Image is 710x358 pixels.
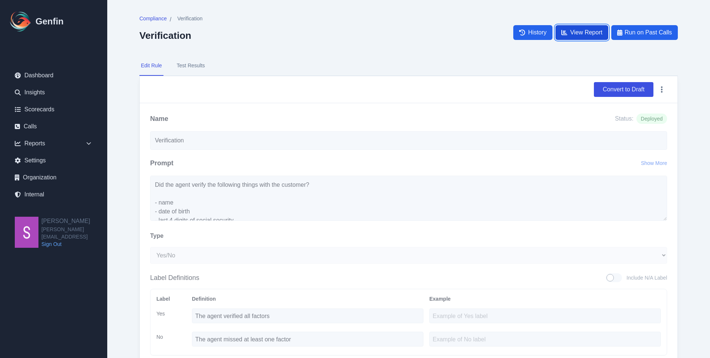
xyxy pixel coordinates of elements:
[429,295,661,303] div: Example
[192,332,423,347] textarea: The agent missed at least one factor
[9,102,98,117] a: Scorecards
[35,16,64,27] h1: Genfin
[41,226,107,240] span: [PERSON_NAME][EMAIL_ADDRESS]
[177,15,202,22] span: Verification
[9,85,98,100] a: Insights
[156,295,186,303] div: Label
[139,15,167,22] span: Compliance
[555,25,608,40] a: View Report
[41,240,107,248] a: Sign Out
[528,28,547,37] span: History
[636,114,667,124] span: Deployed
[150,114,168,124] h2: Name
[9,170,98,185] a: Organization
[625,28,672,37] span: Run on Past Calls
[9,10,33,33] img: Logo
[9,136,98,151] div: Reports
[139,56,163,76] button: Edit Rule
[150,158,173,168] h2: Prompt
[15,217,38,248] img: Shane Wey
[611,25,678,40] button: Run on Past Calls
[150,131,667,150] input: Write your rule name here
[156,332,186,349] div: No
[641,159,667,167] button: Show More
[150,273,199,283] h3: Label Definitions
[41,217,107,226] h2: [PERSON_NAME]
[192,308,423,323] textarea: The agent verified all factors
[139,30,203,41] h2: Verification
[9,153,98,168] a: Settings
[139,15,167,24] a: Compliance
[170,15,171,24] span: /
[175,56,206,76] button: Test Results
[9,119,98,134] a: Calls
[615,114,633,123] span: Status:
[594,82,653,97] button: Convert to Draft
[9,68,98,83] a: Dashboard
[513,25,552,40] a: History
[150,232,163,240] label: Type
[192,295,423,303] div: Definition
[156,308,186,326] div: Yes
[150,176,667,221] textarea: Did the agent verify the following things with the customer? - name - date of birth - last 4 digi...
[626,274,667,281] span: Include N/A Label
[9,187,98,202] a: Internal
[570,28,602,37] span: View Report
